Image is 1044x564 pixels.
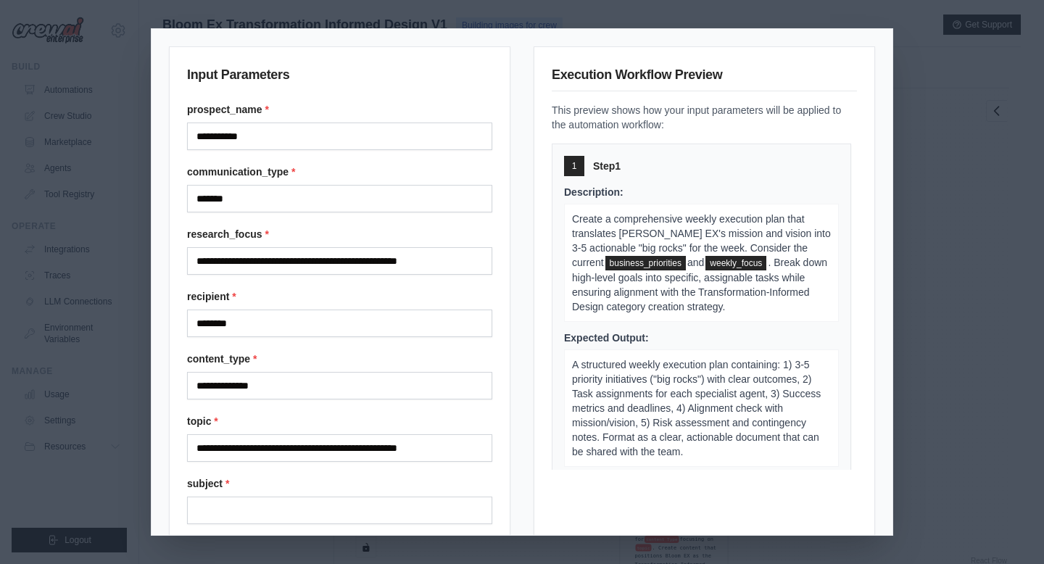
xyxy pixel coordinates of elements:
[971,494,1044,564] iframe: Chat Widget
[593,159,621,173] span: Step 1
[187,227,492,241] label: research_focus
[187,165,492,179] label: communication_type
[572,213,831,268] span: Create a comprehensive weekly execution plan that translates [PERSON_NAME] EX's mission and visio...
[572,160,577,172] span: 1
[187,476,492,491] label: subject
[552,103,857,132] p: This preview shows how your input parameters will be applied to the automation workflow:
[187,414,492,428] label: topic
[564,332,649,344] span: Expected Output:
[687,257,704,268] span: and
[705,256,766,270] span: weekly_focus
[187,352,492,366] label: content_type
[187,65,492,91] h3: Input Parameters
[572,359,821,457] span: A structured weekly execution plan containing: 1) 3-5 priority initiatives ("big rocks") with cle...
[187,289,492,304] label: recipient
[605,256,686,270] span: business_priorities
[552,65,857,91] h3: Execution Workflow Preview
[187,102,492,117] label: prospect_name
[564,186,623,198] span: Description:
